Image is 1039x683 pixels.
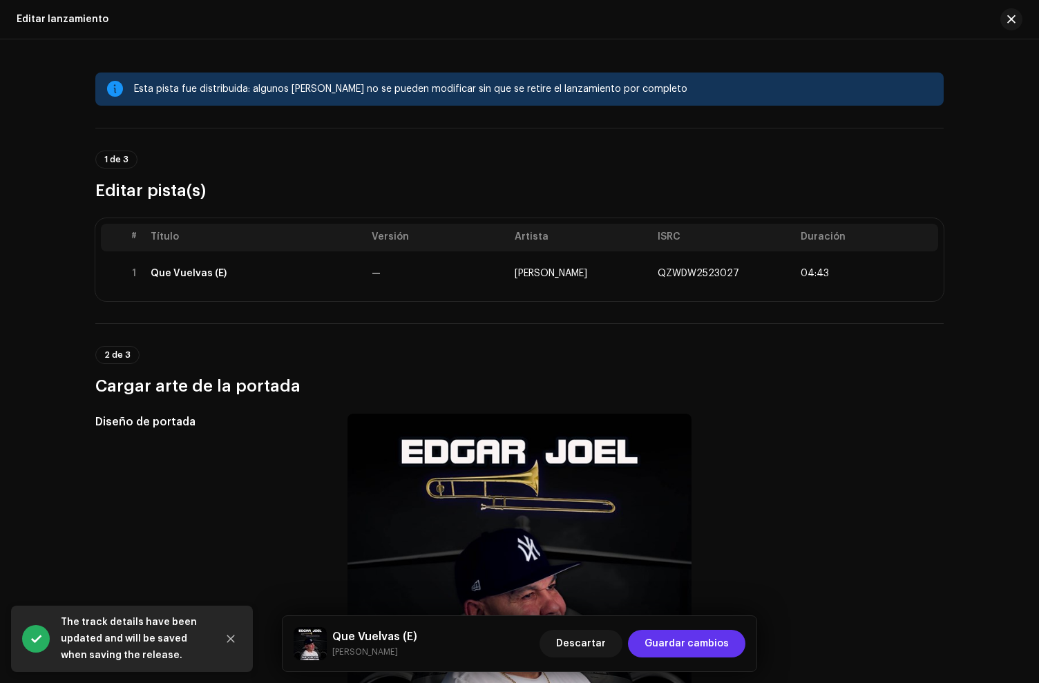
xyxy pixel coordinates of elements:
span: — [372,269,381,278]
th: Título [145,224,366,251]
button: Close [217,625,245,653]
h3: Editar pista(s) [95,180,944,202]
button: Guardar cambios [628,630,745,657]
img: 09aa5ef8-1e47-4a0d-9021-5d60bc06ae83 [294,627,327,660]
div: The track details have been updated and will be saved when saving the release. [61,614,206,664]
span: QZWDW2523027 [658,269,739,278]
span: Guardar cambios [645,630,729,657]
th: Versión [366,224,509,251]
button: Descartar [540,630,622,657]
h5: Que Vuelvas (E) [332,628,417,645]
span: Edgar Joel [515,269,587,278]
span: 04:43 [801,268,829,279]
th: Artista [509,224,652,251]
span: Descartar [556,630,606,657]
th: Duración [795,224,938,251]
h3: Cargar arte de la portada [95,375,944,397]
div: Esta pista fue distribuida: algunos [PERSON_NAME] no se pueden modificar sin que se retire el lan... [134,81,933,97]
h5: Diseño de portada [95,414,325,430]
th: ISRC [652,224,795,251]
small: Que Vuelvas (E) [332,645,417,659]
